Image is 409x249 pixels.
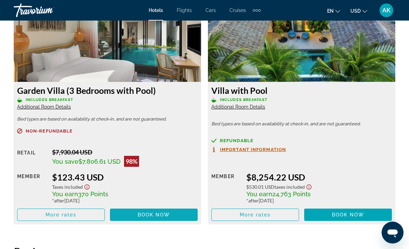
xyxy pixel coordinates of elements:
button: Book now [304,209,392,221]
span: after [248,198,259,203]
span: USD [350,8,361,14]
span: AK [382,7,391,14]
a: Travorium [14,1,82,19]
button: User Menu [377,3,395,17]
div: $123.43 USD [52,172,198,182]
p: Bed types are based on availability at check-in, and are not guaranteed. [17,117,198,122]
div: * [DATE] [52,198,198,203]
div: Member [17,172,47,203]
button: Show Taxes and Fees disclaimer [305,182,313,190]
span: You save [52,158,78,165]
span: Taxes included [52,184,83,190]
a: Refundable [211,138,392,143]
a: Cruises [230,8,246,13]
a: Cars [206,8,216,13]
div: $8,254.22 USD [246,172,392,182]
iframe: Кнопка запуска окна обмена сообщениями [382,222,404,244]
span: 24,763 Points [272,190,311,198]
button: More rates [211,209,299,221]
span: You earn [52,190,78,198]
span: More rates [240,212,271,217]
div: Retail [17,148,47,167]
h3: Villa with Pool [211,85,392,96]
span: Important Information [220,147,286,152]
button: Important Information [211,147,286,152]
span: Non-refundable [26,129,73,133]
a: Hotels [149,8,163,13]
span: Additional Room Details [17,104,71,110]
div: 98% [124,156,139,167]
span: Refundable [220,138,253,143]
div: $7,930.04 USD [52,148,198,156]
span: Book now [138,212,170,217]
span: Book now [332,212,364,217]
span: $530.01 USD [246,184,274,190]
span: Taxes included [274,184,305,190]
button: Show Taxes and Fees disclaimer [83,182,91,190]
span: Includes Breakfast [26,98,73,102]
div: Member [211,172,241,203]
button: Change currency [350,6,367,16]
div: * [DATE] [246,198,392,203]
span: You earn [246,190,272,198]
button: More rates [17,209,105,221]
button: Book now [110,209,198,221]
span: 370 Points [78,190,108,198]
span: after [54,198,64,203]
span: en [327,8,334,14]
button: Change language [327,6,340,16]
span: $7,806.61 USD [78,158,121,165]
a: Flights [177,8,192,13]
p: Bed types are based on availability at check-in, and are not guaranteed. [211,122,392,126]
h3: Garden Villa (3 Bedrooms with Pool) [17,85,198,96]
span: Additional Room Details [211,104,265,110]
span: More rates [46,212,77,217]
button: Extra navigation items [253,5,261,16]
span: Includes Breakfast [220,98,268,102]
